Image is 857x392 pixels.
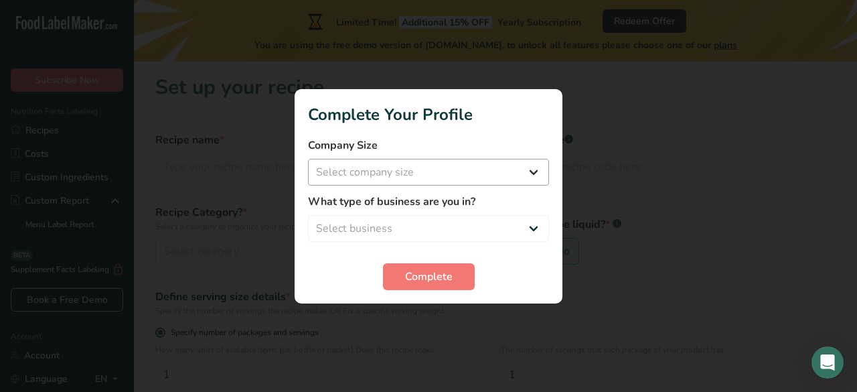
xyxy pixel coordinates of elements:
[308,137,549,153] label: Company Size
[308,103,549,127] h1: Complete Your Profile
[405,269,453,285] span: Complete
[308,194,549,210] label: What type of business are you in?
[383,263,475,290] button: Complete
[811,346,844,379] div: Open Intercom Messenger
